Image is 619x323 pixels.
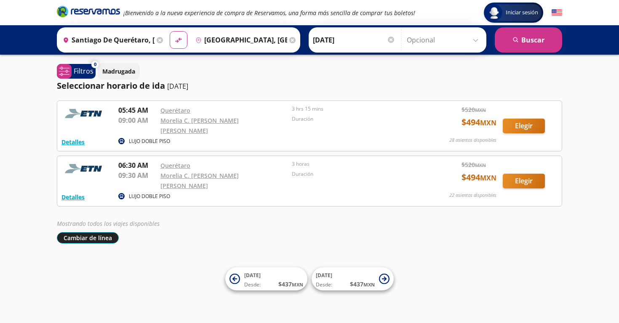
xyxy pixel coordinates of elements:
small: MXN [292,281,303,288]
a: Querétaro [160,106,190,114]
p: Filtros [74,66,93,76]
input: Elegir Fecha [313,29,395,50]
input: Opcional [407,29,482,50]
img: RESERVAMOS [61,160,108,177]
button: English [552,8,562,18]
p: Duración [292,170,419,178]
button: Cambiar de línea [57,232,119,244]
span: Iniciar sesión [502,8,542,17]
span: [DATE] [316,272,332,279]
span: $ 520 [462,160,486,169]
button: [DATE]Desde:$437MXN [225,267,307,291]
p: 05:45 AM [118,105,156,115]
p: [DATE] [167,81,188,91]
em: Mostrando todos los viajes disponibles [57,220,160,228]
small: MXN [480,118,496,127]
span: $ 437 [278,280,303,289]
button: Detalles [61,138,85,146]
small: MXN [475,107,486,113]
i: Brand Logo [57,5,120,18]
a: Morelia C. [PERSON_NAME] [PERSON_NAME] [160,172,239,190]
span: $ 494 [462,116,496,129]
p: Duración [292,115,419,123]
button: Elegir [503,174,545,188]
button: Detalles [61,193,85,201]
a: Brand Logo [57,5,120,20]
p: 09:00 AM [118,115,156,125]
p: 06:30 AM [118,160,156,170]
p: 09:30 AM [118,170,156,180]
p: Madrugada [102,67,135,76]
p: 28 asientos disponibles [449,137,496,144]
input: Buscar Origen [59,29,155,50]
small: MXN [480,173,496,183]
button: Buscar [495,27,562,53]
p: 22 asientos disponibles [449,192,496,199]
button: Elegir [503,119,545,133]
small: MXN [363,281,375,288]
small: MXN [475,162,486,168]
button: [DATE]Desde:$437MXN [312,267,394,291]
p: LUJO DOBLE PISO [129,138,170,145]
button: Madrugada [98,63,140,79]
p: 3 hrs 15 mins [292,105,419,113]
span: Desde: [244,281,261,289]
a: Querétaro [160,161,190,169]
a: Morelia C. [PERSON_NAME] [PERSON_NAME] [160,116,239,135]
em: ¡Bienvenido a la nueva experiencia de compra de Reservamos, una forma más sencilla de comprar tus... [123,9,415,17]
span: [DATE] [244,272,261,279]
span: $ 520 [462,105,486,114]
span: Desde: [316,281,332,289]
input: Buscar Destino [192,29,287,50]
p: 3 horas [292,160,419,168]
img: RESERVAMOS [61,105,108,122]
p: LUJO DOBLE PISO [129,193,170,200]
button: 0Filtros [57,64,96,79]
span: $ 437 [350,280,375,289]
p: Seleccionar horario de ida [57,79,165,92]
span: $ 494 [462,171,496,184]
span: 0 [94,61,96,68]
